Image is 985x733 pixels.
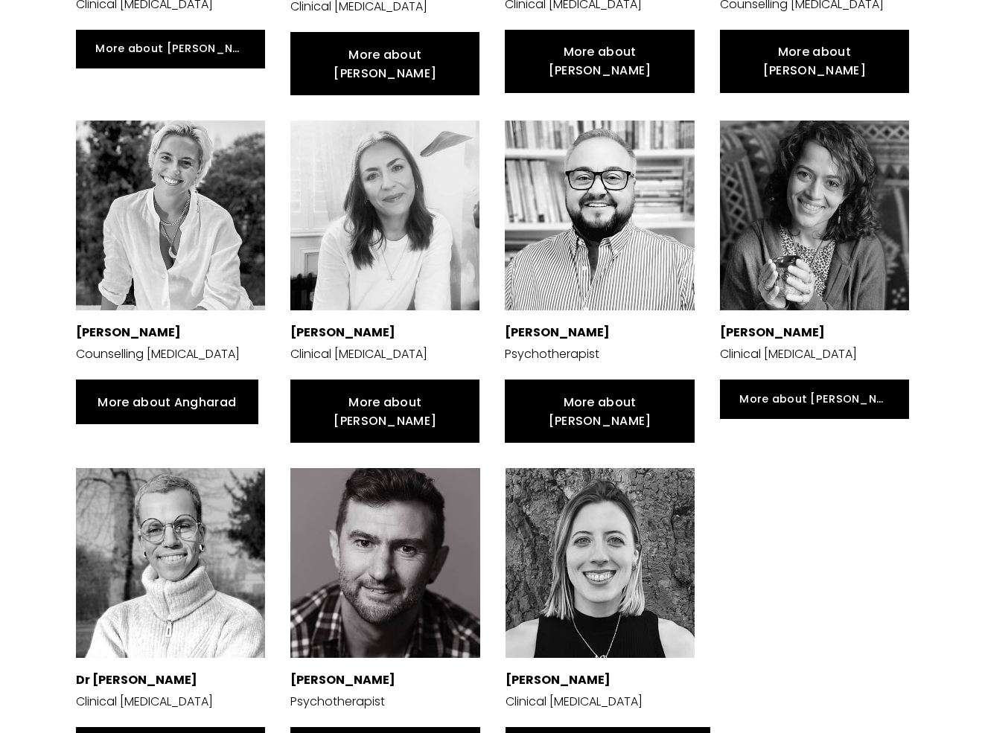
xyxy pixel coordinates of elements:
a: More about [PERSON_NAME] [720,30,909,93]
strong: [PERSON_NAME] [720,324,825,341]
p: [PERSON_NAME] [505,322,694,344]
strong: Dr [PERSON_NAME] [76,671,197,688]
p: Clinical [MEDICAL_DATA] [720,344,909,365]
a: More about [PERSON_NAME] [290,380,479,443]
a: More about [PERSON_NAME] [76,30,265,69]
a: More about Angharad [76,380,258,424]
p: Psychotherapist [505,344,694,365]
p: Clinical [MEDICAL_DATA] [506,691,695,713]
a: More about [PERSON_NAME] [720,380,909,419]
a: More about [PERSON_NAME] [505,380,694,443]
p: Clinical [MEDICAL_DATA] [290,344,479,365]
strong: [PERSON_NAME] [506,671,611,688]
a: More about [PERSON_NAME] [290,32,479,95]
p: Psychotherapist [290,691,479,713]
strong: [PERSON_NAME] [290,671,395,688]
p: [PERSON_NAME] [290,322,479,344]
a: More about [PERSON_NAME] [505,30,694,93]
p: Clinical [MEDICAL_DATA] [76,691,265,713]
p: [PERSON_NAME] [76,322,265,344]
p: Counselling [MEDICAL_DATA] [76,344,265,365]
